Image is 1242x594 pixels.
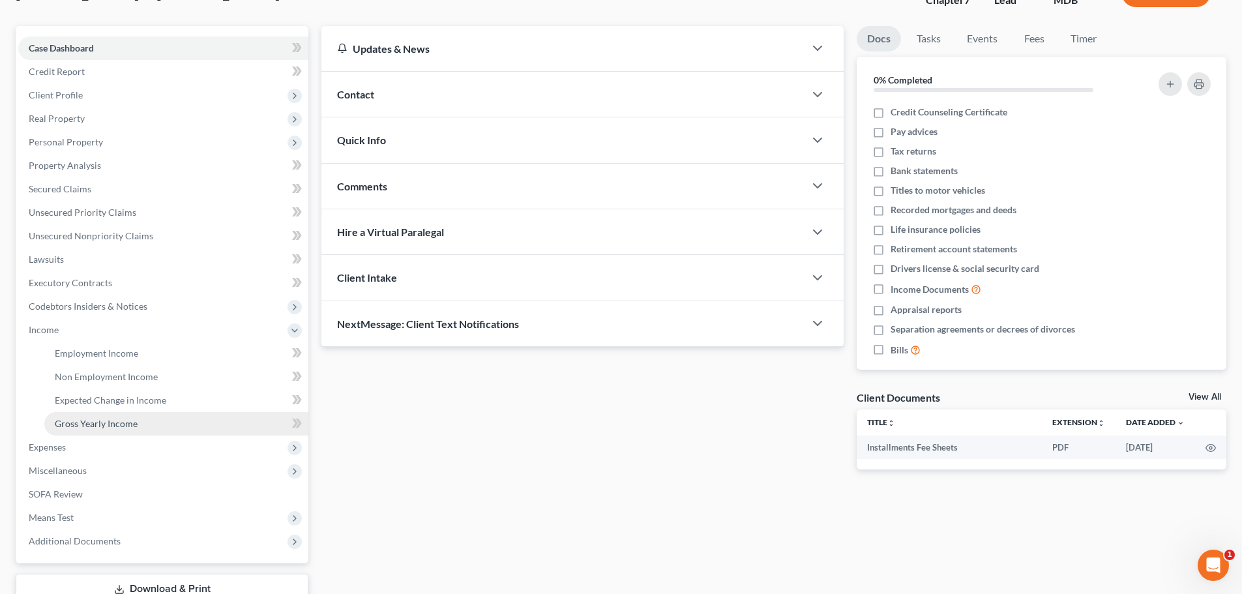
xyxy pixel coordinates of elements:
[44,365,308,389] a: Non Employment Income
[891,106,1007,119] span: Credit Counseling Certificate
[29,324,59,335] span: Income
[887,419,895,427] i: unfold_more
[1042,436,1116,459] td: PDF
[29,230,153,241] span: Unsecured Nonpriority Claims
[29,113,85,124] span: Real Property
[18,224,308,248] a: Unsecured Nonpriority Claims
[874,74,932,85] strong: 0% Completed
[29,254,64,265] span: Lawsuits
[1060,26,1107,52] a: Timer
[857,26,901,52] a: Docs
[337,180,387,192] span: Comments
[18,483,308,506] a: SOFA Review
[29,136,103,147] span: Personal Property
[55,371,158,382] span: Non Employment Income
[891,145,936,158] span: Tax returns
[891,125,938,138] span: Pay advices
[18,271,308,295] a: Executory Contracts
[891,243,1017,256] span: Retirement account statements
[29,89,83,100] span: Client Profile
[891,262,1039,275] span: Drivers license & social security card
[18,177,308,201] a: Secured Claims
[857,391,940,404] div: Client Documents
[18,60,308,83] a: Credit Report
[29,512,74,523] span: Means Test
[18,248,308,271] a: Lawsuits
[18,154,308,177] a: Property Analysis
[891,323,1075,336] span: Separation agreements or decrees of divorces
[891,184,985,197] span: Titles to motor vehicles
[29,42,94,53] span: Case Dashboard
[29,207,136,218] span: Unsecured Priority Claims
[337,134,386,146] span: Quick Info
[337,42,789,55] div: Updates & News
[891,303,962,316] span: Appraisal reports
[1224,550,1235,560] span: 1
[337,271,397,284] span: Client Intake
[1126,417,1185,427] a: Date Added expand_more
[18,201,308,224] a: Unsecured Priority Claims
[857,436,1042,459] td: Installments Fee Sheets
[29,183,91,194] span: Secured Claims
[44,389,308,412] a: Expected Change in Income
[1198,550,1229,581] iframe: Intercom live chat
[337,318,519,330] span: NextMessage: Client Text Notifications
[29,441,66,453] span: Expenses
[1189,393,1221,402] a: View All
[29,160,101,171] span: Property Analysis
[29,488,83,499] span: SOFA Review
[29,277,112,288] span: Executory Contracts
[55,348,138,359] span: Employment Income
[44,412,308,436] a: Gross Yearly Income
[1097,419,1105,427] i: unfold_more
[891,283,969,296] span: Income Documents
[867,417,895,427] a: Titleunfold_more
[1116,436,1195,459] td: [DATE]
[337,226,444,238] span: Hire a Virtual Paralegal
[1013,26,1055,52] a: Fees
[891,344,908,357] span: Bills
[44,342,308,365] a: Employment Income
[891,164,958,177] span: Bank statements
[1052,417,1105,427] a: Extensionunfold_more
[29,66,85,77] span: Credit Report
[337,88,374,100] span: Contact
[906,26,951,52] a: Tasks
[1177,419,1185,427] i: expand_more
[956,26,1008,52] a: Events
[55,418,138,429] span: Gross Yearly Income
[29,465,87,476] span: Miscellaneous
[55,394,166,406] span: Expected Change in Income
[29,535,121,546] span: Additional Documents
[18,37,308,60] a: Case Dashboard
[29,301,147,312] span: Codebtors Insiders & Notices
[891,223,981,236] span: Life insurance policies
[891,203,1016,216] span: Recorded mortgages and deeds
